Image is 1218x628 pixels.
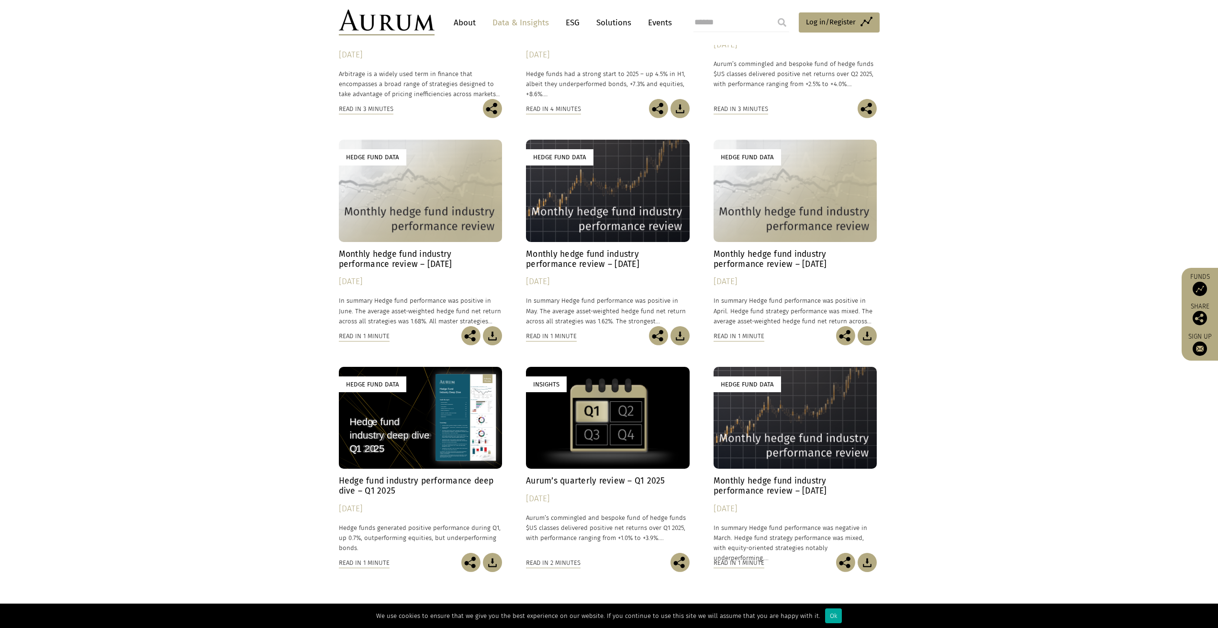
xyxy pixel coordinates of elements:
[858,326,877,345] img: Download Article
[670,553,690,572] img: Share this post
[526,104,581,114] div: Read in 4 minutes
[714,249,877,269] h4: Monthly hedge fund industry performance review – [DATE]
[339,149,406,165] div: Hedge Fund Data
[649,99,668,118] img: Share this post
[339,69,503,99] p: Arbitrage is a widely used term in finance that encompasses a broad range of strategies designed ...
[1186,273,1213,296] a: Funds
[488,14,554,32] a: Data & Insights
[836,553,855,572] img: Share this post
[526,149,593,165] div: Hedge Fund Data
[1193,342,1207,356] img: Sign up to our newsletter
[649,326,668,345] img: Share this post
[526,513,690,543] p: Aurum’s commingled and bespoke fund of hedge funds $US classes delivered positive net returns ove...
[714,558,764,568] div: Read in 1 minute
[526,48,690,62] div: [DATE]
[339,558,390,568] div: Read in 1 minute
[670,99,690,118] img: Download Article
[339,523,503,553] p: Hedge funds generated positive performance during Q1, up 0.7%, outperforming equities, but underp...
[339,502,503,516] div: [DATE]
[526,275,690,288] div: [DATE]
[449,14,480,32] a: About
[526,476,690,486] h4: Aurum’s quarterly review – Q1 2025
[526,367,690,553] a: Insights Aurum’s quarterly review – Q1 2025 [DATE] Aurum’s commingled and bespoke fund of hedge f...
[714,331,764,342] div: Read in 1 minute
[339,48,503,62] div: [DATE]
[858,99,877,118] img: Share this post
[461,326,480,345] img: Share this post
[714,140,877,326] a: Hedge Fund Data Monthly hedge fund industry performance review – [DATE] [DATE] In summary Hedge f...
[461,553,480,572] img: Share this post
[526,331,577,342] div: Read in 1 minute
[526,69,690,99] p: Hedge funds had a strong start to 2025 – up 4.5% in H1, albeit they underperformed bonds, +7.3% a...
[526,249,690,269] h4: Monthly hedge fund industry performance review – [DATE]
[339,376,406,392] div: Hedge Fund Data
[339,10,435,35] img: Aurum
[714,502,877,516] div: [DATE]
[339,476,503,496] h4: Hedge fund industry performance deep dive – Q1 2025
[339,140,503,326] a: Hedge Fund Data Monthly hedge fund industry performance review – [DATE] [DATE] In summary Hedge f...
[825,608,842,623] div: Ok
[1186,303,1213,325] div: Share
[806,16,856,28] span: Log in/Register
[670,326,690,345] img: Download Article
[339,249,503,269] h4: Monthly hedge fund industry performance review – [DATE]
[526,492,690,506] div: [DATE]
[339,275,503,288] div: [DATE]
[836,326,855,345] img: Share this post
[339,104,393,114] div: Read in 3 minutes
[714,296,877,326] p: In summary Hedge fund performance was positive in April. Hedge fund strategy performance was mixe...
[483,326,502,345] img: Download Article
[526,376,567,392] div: Insights
[592,14,636,32] a: Solutions
[714,59,877,89] p: Aurum’s commingled and bespoke fund of hedge funds $US classes delivered positive net returns ove...
[526,296,690,326] p: In summary Hedge fund performance was positive in May. The average asset-weighted hedge fund net ...
[643,14,672,32] a: Events
[526,140,690,326] a: Hedge Fund Data Monthly hedge fund industry performance review – [DATE] [DATE] In summary Hedge f...
[339,367,503,553] a: Hedge Fund Data Hedge fund industry performance deep dive – Q1 2025 [DATE] Hedge funds generated ...
[561,14,584,32] a: ESG
[483,553,502,572] img: Download Article
[1186,332,1213,356] a: Sign up
[714,367,877,553] a: Hedge Fund Data Monthly hedge fund industry performance review – [DATE] [DATE] In summary Hedge f...
[799,12,880,33] a: Log in/Register
[339,331,390,342] div: Read in 1 minute
[1193,311,1207,325] img: Share this post
[483,99,502,118] img: Share this post
[858,553,877,572] img: Download Article
[714,275,877,288] div: [DATE]
[714,376,781,392] div: Hedge Fund Data
[714,104,768,114] div: Read in 3 minutes
[714,523,877,563] p: In summary Hedge fund performance was negative in March. Hedge fund strategy performance was mixe...
[526,558,581,568] div: Read in 2 minutes
[339,296,503,326] p: In summary Hedge fund performance was positive in June. The average asset-weighted hedge fund net...
[714,149,781,165] div: Hedge Fund Data
[772,13,792,32] input: Submit
[714,476,877,496] h4: Monthly hedge fund industry performance review – [DATE]
[1193,282,1207,296] img: Access Funds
